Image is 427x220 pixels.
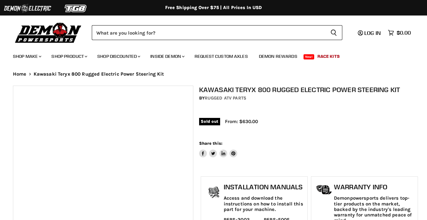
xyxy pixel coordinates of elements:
[199,141,238,158] aside: Share this:
[199,141,222,146] span: Share this:
[355,30,385,36] a: Log in
[92,25,325,40] input: Search
[3,2,52,15] img: Demon Electric Logo 2
[397,30,411,36] span: $0.00
[199,86,420,94] h1: Kawasaki Teryx 800 Rugged Electric Power Steering Kit
[254,50,302,63] a: Demon Rewards
[52,2,100,15] img: TGB Logo 2
[34,71,164,77] span: Kawasaki Teryx 800 Rugged Electric Power Steering Kit
[13,71,27,77] a: Home
[92,25,342,40] form: Product
[8,47,409,63] ul: Main menu
[364,30,381,36] span: Log in
[304,54,315,59] span: New!
[224,183,304,191] h1: Installation Manuals
[325,25,342,40] button: Search
[92,50,144,63] a: Shop Discounted
[13,21,84,44] img: Demon Powersports
[385,28,414,37] a: $0.00
[313,50,345,63] a: Race Kits
[199,95,420,102] div: by
[190,50,253,63] a: Request Custom Axles
[224,195,304,212] p: Access and download the instructions on how to install this part for your machine.
[145,50,188,63] a: Inside Demon
[199,118,220,125] span: Sold out
[47,50,91,63] a: Shop Product
[206,185,222,201] img: install_manual-icon.png
[334,183,414,191] h1: Warranty Info
[225,119,258,124] span: From: $630.00
[8,50,45,63] a: Shop Make
[316,185,332,195] img: warranty-icon.png
[205,95,246,101] a: Rugged ATV Parts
